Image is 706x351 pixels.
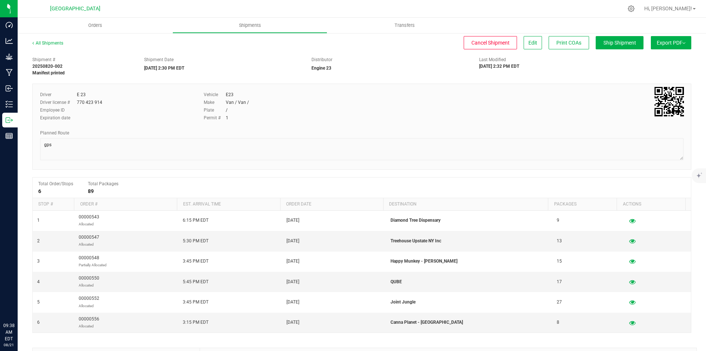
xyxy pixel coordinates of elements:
[391,299,548,306] p: Joint Jungle
[6,116,13,124] inline-svg: Outbound
[204,115,226,121] label: Permit #
[79,295,99,309] span: 00000552
[79,323,99,330] p: Allocated
[644,6,692,11] span: Hi, [PERSON_NAME]!
[77,99,102,106] div: 770 423 914
[471,40,510,46] span: Cancel Shipment
[528,40,537,46] span: Edit
[557,299,562,306] span: 27
[79,262,107,268] p: Partially Allocated
[286,238,299,245] span: [DATE]
[144,66,184,71] strong: [DATE] 2:30 PM EDT
[79,221,99,228] p: Allocated
[204,107,226,113] label: Plate
[40,91,77,98] label: Driver
[286,299,299,306] span: [DATE]
[37,319,40,326] span: 6
[183,258,208,265] span: 3:45 PM EDT
[183,299,208,306] span: 3:45 PM EDT
[88,181,118,186] span: Total Packages
[557,319,559,326] span: 8
[3,342,14,348] p: 08/21
[79,234,99,248] span: 00000547
[651,36,691,49] button: Export PDF
[40,99,77,106] label: Driver license #
[557,278,562,285] span: 17
[79,302,99,309] p: Allocated
[391,319,548,326] p: Canna Planet - [GEOGRAPHIC_DATA]
[557,238,562,245] span: 13
[32,41,63,46] a: All Shipments
[286,319,299,326] span: [DATE]
[40,130,69,136] span: Planned Route
[177,198,280,211] th: Est. arrival time
[40,115,77,121] label: Expiration date
[383,198,548,211] th: Destination
[6,132,13,140] inline-svg: Reports
[557,258,562,265] span: 15
[79,316,99,330] span: 00000556
[204,99,226,106] label: Make
[311,56,332,63] label: Distributor
[37,278,40,285] span: 4
[391,278,548,285] p: QUBE
[172,18,327,33] a: Shipments
[6,69,13,76] inline-svg: Manufacturing
[144,56,174,63] label: Shipment Date
[655,87,684,116] img: Scan me!
[229,22,271,29] span: Shipments
[226,91,233,98] div: E23
[7,292,29,314] iframe: Resource center
[33,198,74,211] th: Stop #
[391,217,548,224] p: Diamond Tree Dispensary
[32,70,65,76] strong: Manifest printed
[37,299,40,306] span: 5
[79,255,107,268] span: 00000548
[479,64,519,69] strong: [DATE] 2:32 PM EDT
[79,282,99,289] p: Allocated
[627,5,636,12] div: Manage settings
[6,53,13,60] inline-svg: Grow
[3,322,14,342] p: 09:38 AM EDT
[391,258,548,265] p: Happy Munkey - [PERSON_NAME]
[464,36,517,49] button: Cancel Shipment
[280,198,383,211] th: Order date
[557,217,559,224] span: 9
[183,278,208,285] span: 5:45 PM EDT
[6,37,13,45] inline-svg: Analytics
[226,115,228,121] div: 1
[37,238,40,245] span: 2
[18,18,172,33] a: Orders
[524,36,542,49] button: Edit
[79,241,99,248] p: Allocated
[77,91,86,98] div: E 23
[327,18,482,33] a: Transfers
[226,107,228,113] div: /
[183,217,208,224] span: 6:15 PM EDT
[556,40,581,46] span: Print COAs
[74,198,177,211] th: Order #
[596,36,643,49] button: Ship Shipment
[6,21,13,29] inline-svg: Dashboard
[385,22,425,29] span: Transfers
[286,217,299,224] span: [DATE]
[286,258,299,265] span: [DATE]
[603,40,636,46] span: Ship Shipment
[548,198,617,211] th: Packages
[78,22,112,29] span: Orders
[38,188,41,194] strong: 6
[6,85,13,92] inline-svg: Inbound
[40,107,77,113] label: Employee ID
[226,99,249,106] div: Van / Van /
[79,275,99,289] span: 00000550
[88,188,94,194] strong: 89
[37,258,40,265] span: 3
[183,238,208,245] span: 5:30 PM EDT
[617,198,685,211] th: Actions
[6,101,13,108] inline-svg: Inventory
[479,56,506,63] label: Last Modified
[655,87,684,116] qrcode: 20250820-002
[79,214,99,228] span: 00000543
[38,181,73,186] span: Total Order/Stops
[311,66,331,71] strong: Engine 23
